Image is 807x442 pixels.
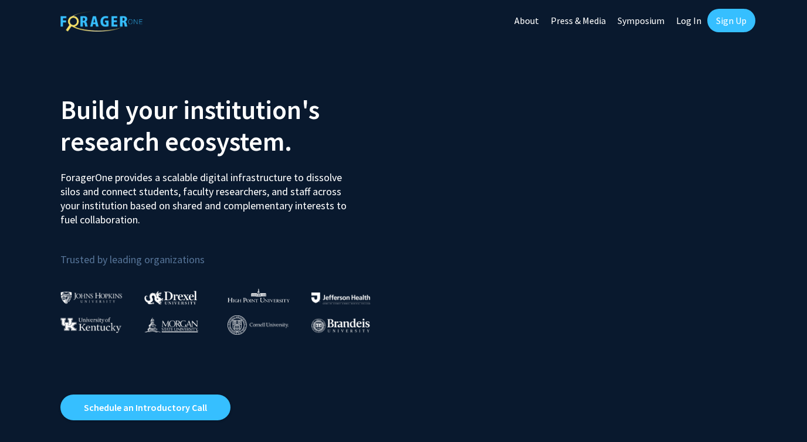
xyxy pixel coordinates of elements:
[60,236,395,268] p: Trusted by leading organizations
[311,318,370,333] img: Brandeis University
[60,317,121,333] img: University of Kentucky
[144,317,198,332] img: Morgan State University
[60,11,143,32] img: ForagerOne Logo
[60,162,355,227] p: ForagerOne provides a scalable digital infrastructure to dissolve silos and connect students, fac...
[60,291,123,304] img: Johns Hopkins University
[707,9,755,32] a: Sign Up
[228,288,290,302] img: High Point University
[60,395,230,420] a: Opens in a new tab
[228,315,289,335] img: Cornell University
[144,291,197,304] img: Drexel University
[60,94,395,157] h2: Build your institution's research ecosystem.
[311,293,370,304] img: Thomas Jefferson University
